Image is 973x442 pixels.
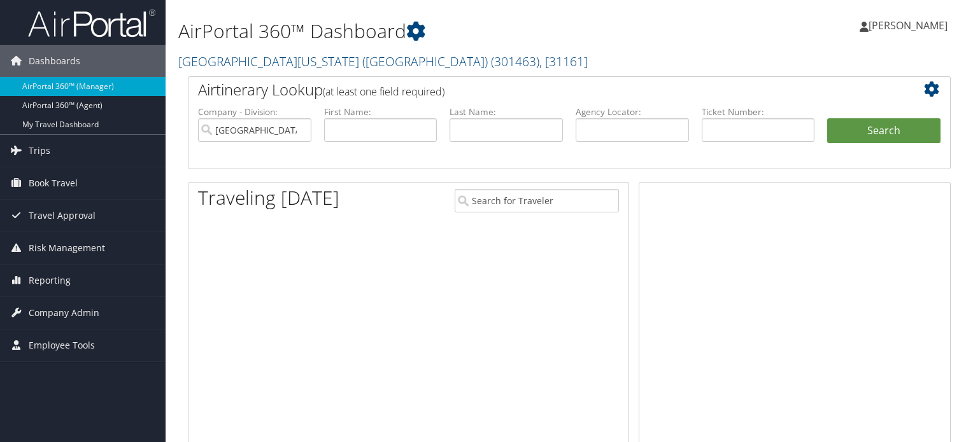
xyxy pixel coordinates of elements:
[455,189,619,212] input: Search for Traveler
[178,53,588,70] a: [GEOGRAPHIC_DATA][US_STATE] ([GEOGRAPHIC_DATA])
[29,329,95,361] span: Employee Tools
[29,200,96,231] span: Travel Approval
[860,6,960,45] a: [PERSON_NAME]
[198,79,877,100] h2: Airtinerary Lookup
[198,106,311,118] label: Company - Division:
[29,45,80,77] span: Dashboards
[869,18,948,32] span: [PERSON_NAME]
[29,265,71,296] span: Reporting
[827,118,941,144] button: Search
[702,106,815,118] label: Ticket Number:
[29,232,105,264] span: Risk Management
[576,106,689,118] label: Agency Locator:
[178,18,700,45] h1: AirPortal 360™ Dashboard
[29,297,99,329] span: Company Admin
[323,85,444,99] span: (at least one field required)
[450,106,563,118] label: Last Name:
[324,106,437,118] label: First Name:
[28,8,155,38] img: airportal-logo.png
[29,167,78,199] span: Book Travel
[29,135,50,167] span: Trips
[198,184,339,211] h1: Traveling [DATE]
[539,53,588,70] span: , [ 31161 ]
[491,53,539,70] span: ( 301463 )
